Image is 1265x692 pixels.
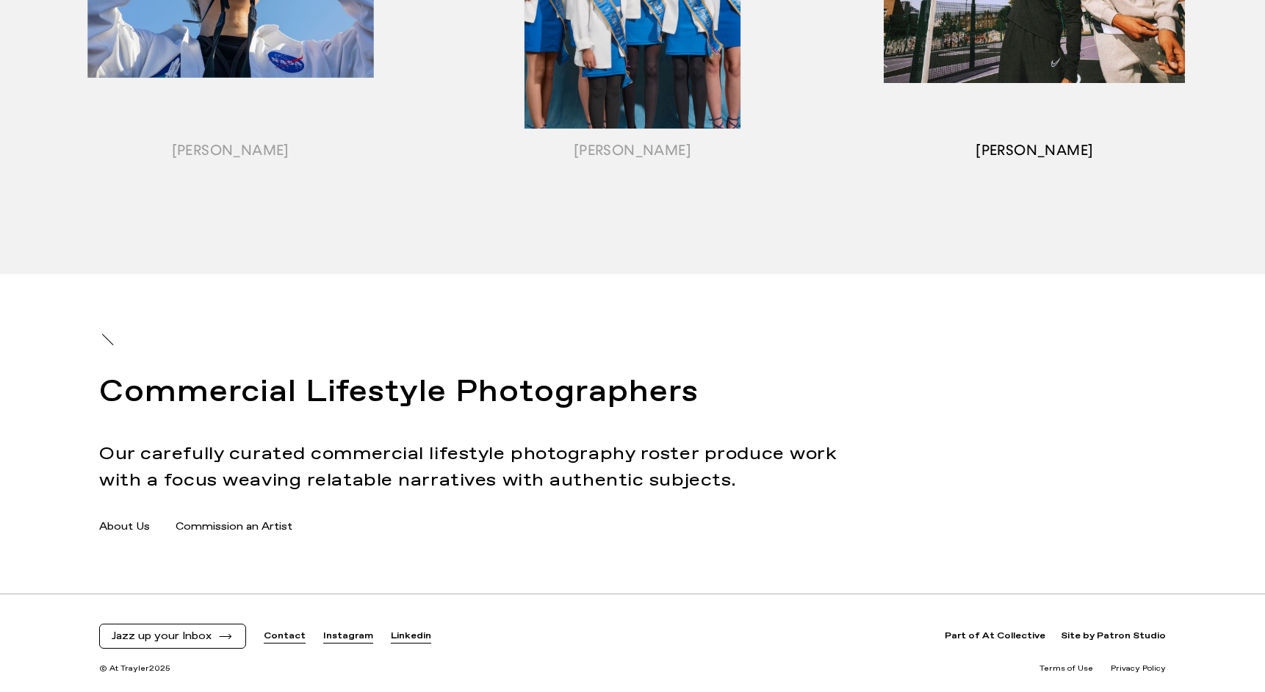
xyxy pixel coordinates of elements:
[112,630,212,643] span: Jazz up your Inbox
[1061,630,1166,643] a: Site by Patron Studio
[264,630,306,643] a: Contact
[1111,663,1166,674] a: Privacy Policy
[176,519,292,535] a: Commission an Artist
[99,441,879,494] p: Our carefully curated commercial lifestyle photography roster produce work with a focus weaving r...
[1039,663,1093,674] a: Terms of Use
[323,630,373,643] a: Instagram
[99,519,150,535] a: About Us
[99,663,170,674] span: © At Trayler 2025
[112,630,234,643] button: Jazz up your Inbox
[99,371,879,415] h2: Commercial Lifestyle Photographers
[945,630,1045,643] a: Part of At Collective
[391,630,431,643] a: Linkedin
